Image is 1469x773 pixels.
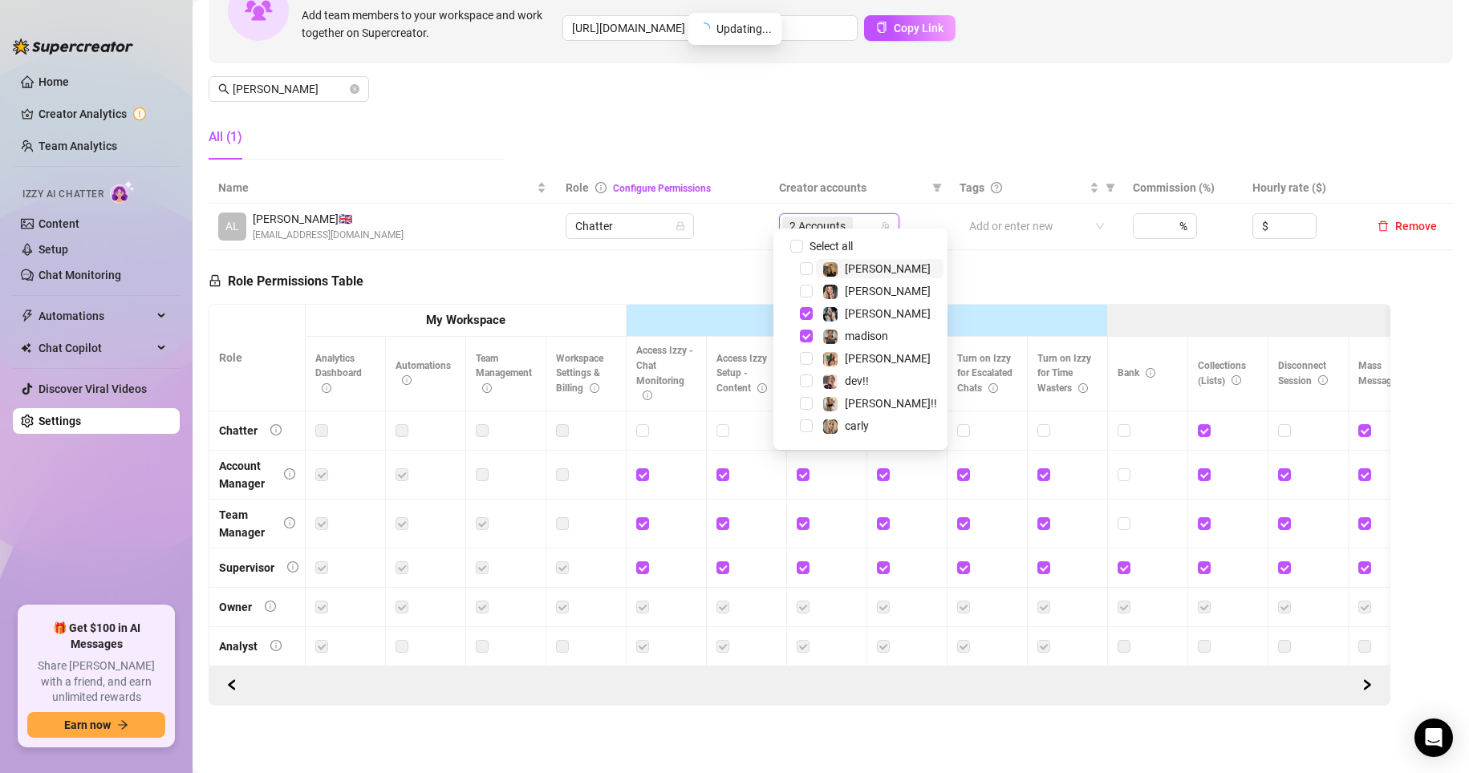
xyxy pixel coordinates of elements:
[779,179,926,196] span: Creator accounts
[402,375,412,385] span: info-circle
[595,182,607,193] span: info-circle
[21,342,31,354] img: Chat Copilot
[39,303,152,329] span: Automations
[219,598,252,616] div: Owner
[209,127,242,147] div: All (1)
[800,330,813,342] span: Select tree node
[864,15,956,41] button: Copy Link
[284,468,295,480] span: info-circle
[845,307,931,320] span: [PERSON_NAME]
[556,353,603,395] span: Workspace Settings & Billing
[1123,172,1242,204] th: Commission (%)
[226,679,237,690] span: left
[64,718,111,731] span: Earn now
[676,221,685,231] span: lock
[1354,673,1380,698] button: Scroll Backward
[270,640,282,651] span: info-circle
[823,374,838,389] img: dev!!
[39,217,79,230] a: Content
[800,285,813,297] span: Select tree node
[789,217,846,235] span: 2 Accounts
[270,424,282,435] span: info-circle
[716,20,772,38] span: Updating...
[845,262,931,275] span: [PERSON_NAME]
[218,83,229,95] span: search
[823,419,838,434] img: carly
[39,335,152,361] span: Chat Copilot
[991,182,1002,193] span: question-circle
[823,330,838,344] img: madison
[322,383,331,393] span: info-circle
[219,673,245,698] button: Scroll Forward
[39,75,69,88] a: Home
[800,262,813,275] span: Select tree node
[350,84,359,94] button: close-circle
[39,243,68,256] a: Setup
[209,274,221,287] span: lock
[287,561,298,573] span: info-circle
[396,360,451,386] span: Automations
[315,353,362,395] span: Analytics Dashboard
[929,176,945,200] span: filter
[782,217,853,236] span: 2 Accounts
[39,269,121,281] a: Chat Monitoring
[219,559,274,577] div: Supervisor
[613,183,711,194] a: Configure Permissions
[39,415,81,427] a: Settings
[823,262,838,277] img: kendall
[960,179,984,196] span: Tags
[932,183,942,192] span: filter
[39,382,147,395] a: Discover Viral Videos
[845,374,869,387] span: dev!!
[590,383,599,393] span: info-circle
[800,352,813,365] span: Select tree node
[697,22,710,35] span: loading
[27,658,165,706] span: Share [PERSON_NAME] with a friend, and earn unlimited rewards
[636,345,693,402] span: Access Izzy - Chat Monitoring
[218,179,534,196] span: Name
[894,22,943,34] span: Copy Link
[39,140,117,152] a: Team Analytics
[233,80,347,98] input: Search members
[1318,375,1328,385] span: info-circle
[482,383,492,393] span: info-circle
[800,419,813,432] span: Select tree node
[643,391,652,400] span: info-circle
[1078,383,1088,393] span: info-circle
[253,210,404,228] span: [PERSON_NAME] 🇬🇧
[225,217,239,235] span: AL
[426,313,505,327] strong: My Workspace
[1414,718,1453,757] div: Open Intercom Messenger
[219,422,258,439] div: Chatter
[27,621,165,652] span: 🎁 Get $100 in AI Messages
[876,22,887,33] span: copy
[219,506,271,541] div: Team Manager
[800,307,813,320] span: Select tree node
[253,228,404,243] span: [EMAIL_ADDRESS][DOMAIN_NAME]
[716,353,767,395] span: Access Izzy Setup - Content
[21,310,34,322] span: thunderbolt
[988,383,998,393] span: info-circle
[1102,176,1118,200] span: filter
[22,187,103,202] span: Izzy AI Chatter
[845,330,888,342] span: madison
[1395,220,1437,233] span: Remove
[845,352,931,365] span: [PERSON_NAME]
[1358,360,1413,386] span: Mass Message
[1232,375,1241,385] span: info-circle
[1378,221,1389,232] span: delete
[476,353,532,395] span: Team Management
[265,601,276,612] span: info-circle
[823,397,838,411] img: chloe!!
[219,637,258,655] div: Analyst
[566,181,589,194] span: Role
[27,712,165,738] button: Earn nowarrow-right
[800,374,813,387] span: Select tree node
[13,38,133,55] img: logo-BBDzfeDw.svg
[845,285,931,297] span: [PERSON_NAME]
[803,237,859,255] span: Select all
[1037,353,1091,395] span: Turn on Izzy for Time Wasters
[757,383,767,393] span: info-circle
[957,353,1012,395] span: Turn on Izzy for Escalated Chats
[209,305,306,411] th: Role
